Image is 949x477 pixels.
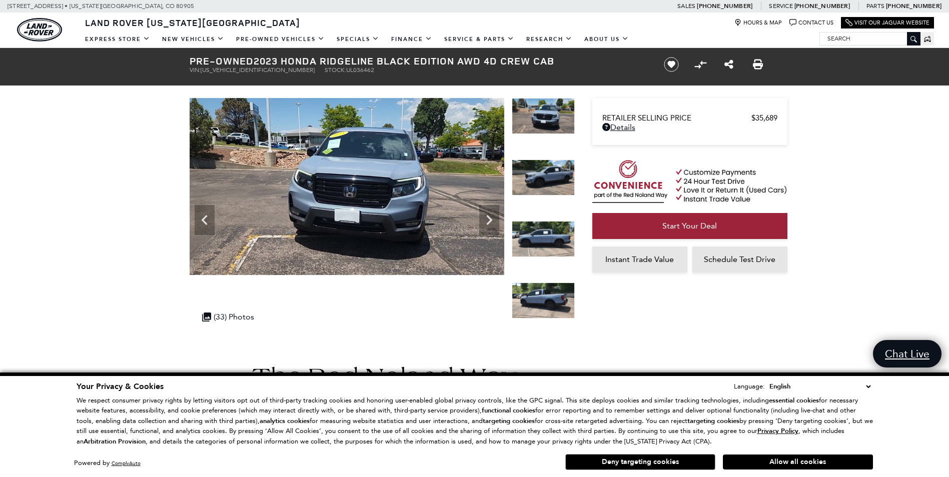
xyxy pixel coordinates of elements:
strong: targeting cookies [483,416,535,425]
img: Used 2023 Pacific Pewter Metallic Honda Black Edition image 4 [512,159,575,195]
a: Visit Our Jaguar Website [845,19,929,26]
a: Land Rover [US_STATE][GEOGRAPHIC_DATA] [79,16,306,28]
button: Compare Vehicle [693,57,708,72]
a: Chat Live [873,340,941,367]
a: [PHONE_NUMBER] [794,2,850,10]
div: Powered by [74,460,141,466]
a: Privacy Policy [757,427,798,434]
a: [PHONE_NUMBER] [886,2,941,10]
u: Privacy Policy [757,426,798,435]
a: Share this Pre-Owned 2023 Honda Ridgeline Black Edition AWD 4D Crew Cab [724,58,733,70]
span: Your Privacy & Cookies [77,381,164,392]
strong: Arbitration Provision [84,437,146,446]
a: Schedule Test Drive [692,246,787,272]
button: Deny targeting cookies [565,454,715,470]
strong: targeting cookies [687,416,739,425]
a: land-rover [17,18,62,41]
input: Search [820,32,920,44]
span: Retailer Selling Price [602,113,751,122]
span: Start Your Deal [662,221,717,230]
a: Contact Us [789,19,833,26]
strong: Pre-Owned [190,54,254,67]
img: Used 2023 Pacific Pewter Metallic Honda Black Edition image 5 [512,221,575,257]
a: [STREET_ADDRESS] • [US_STATE][GEOGRAPHIC_DATA], CO 80905 [8,2,194,9]
span: Land Rover [US_STATE][GEOGRAPHIC_DATA] [85,16,300,28]
a: Finance [385,30,438,48]
a: Retailer Selling Price $35,689 [602,113,777,122]
strong: essential cookies [769,396,819,405]
img: Used 2023 Pacific Pewter Metallic Honda Black Edition image 6 [512,282,575,318]
a: New Vehicles [156,30,230,48]
a: ComplyAuto [112,460,141,466]
span: [US_VEHICLE_IDENTIFICATION_NUMBER] [201,66,315,73]
a: Instant Trade Value [592,246,687,272]
a: Service & Parts [438,30,520,48]
div: Next [479,205,499,235]
a: EXPRESS STORE [79,30,156,48]
p: We respect consumer privacy rights by letting visitors opt out of third-party tracking cookies an... [77,395,873,447]
span: Chat Live [880,347,934,360]
a: Print this Pre-Owned 2023 Honda Ridgeline Black Edition AWD 4D Crew Cab [753,58,763,70]
a: About Us [578,30,635,48]
span: VIN: [190,66,201,73]
a: [PHONE_NUMBER] [697,2,752,10]
div: Language: [734,383,765,389]
a: Research [520,30,578,48]
a: Pre-Owned Vehicles [230,30,331,48]
span: Stock: [325,66,346,73]
span: UL036462 [346,66,374,73]
nav: Main Navigation [79,30,635,48]
button: Save vehicle [660,56,682,72]
span: Parts [866,2,884,9]
select: Language Select [767,381,873,392]
a: Hours & Map [734,19,782,26]
strong: functional cookies [482,406,535,415]
a: Start Your Deal [592,213,787,239]
a: Details [602,122,777,132]
strong: analytics cookies [260,416,310,425]
div: (33) Photos [197,307,259,326]
button: Allow all cookies [723,454,873,469]
span: Instant Trade Value [605,254,674,264]
span: Service [769,2,792,9]
div: Previous [195,205,215,235]
img: Used 2023 Pacific Pewter Metallic Honda Black Edition image 3 [190,98,504,275]
h1: 2023 Honda Ridgeline Black Edition AWD 4D Crew Cab [190,55,647,66]
span: Schedule Test Drive [704,254,775,264]
a: Specials [331,30,385,48]
span: $35,689 [751,113,777,122]
img: Land Rover [17,18,62,41]
span: Sales [677,2,695,9]
img: Used 2023 Pacific Pewter Metallic Honda Black Edition image 3 [512,98,575,134]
